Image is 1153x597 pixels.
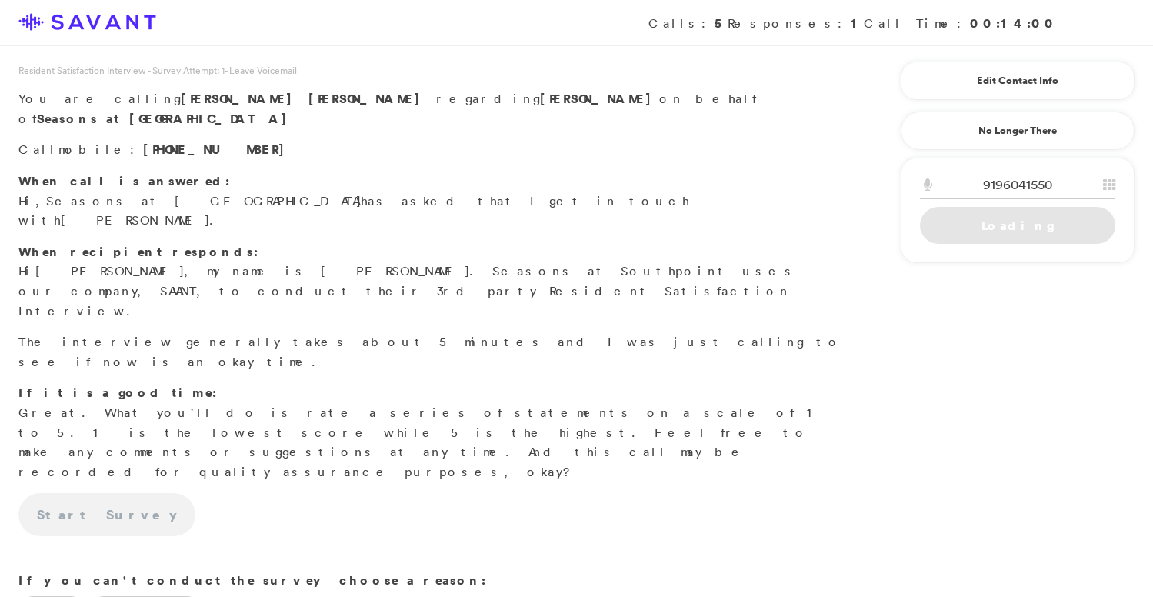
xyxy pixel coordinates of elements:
span: [PERSON_NAME] [308,90,428,107]
a: No Longer There [901,112,1135,150]
span: mobile [58,142,130,157]
strong: When recipient responds: [18,243,258,260]
strong: [PERSON_NAME] [540,90,659,107]
strong: If you can't conduct the survey choose a reason: [18,572,486,589]
p: Hi , my name is [PERSON_NAME]. Seasons at Southpoint uses our company, SAVANT, to conduct their 3... [18,242,842,321]
strong: 5 [715,15,728,32]
p: Great. What you'll do is rate a series of statements on a scale of 1 to 5. 1 is the lowest score ... [18,383,842,482]
a: Loading [920,207,1115,244]
span: Seasons at [GEOGRAPHIC_DATA] [46,193,361,208]
span: [PERSON_NAME] [181,90,300,107]
span: Resident Satisfaction Interview - Survey Attempt: 1 - Leave Voicemail [18,64,297,77]
strong: 00:14:00 [970,15,1058,32]
strong: 1 [851,15,864,32]
a: Start Survey [18,493,195,536]
span: [PERSON_NAME] [61,212,209,228]
p: Call : [18,140,842,160]
p: You are calling regarding on behalf of [18,89,842,128]
p: The interview generally takes about 5 minutes and I was just calling to see if now is an okay time. [18,332,842,372]
span: [PERSON_NAME] [35,263,184,278]
span: [PHONE_NUMBER] [143,141,292,158]
strong: Seasons at [GEOGRAPHIC_DATA] [37,110,295,127]
strong: If it is a good time: [18,384,217,401]
a: Edit Contact Info [920,68,1115,93]
strong: When call is answered: [18,172,230,189]
p: Hi, has asked that I get in touch with . [18,172,842,231]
